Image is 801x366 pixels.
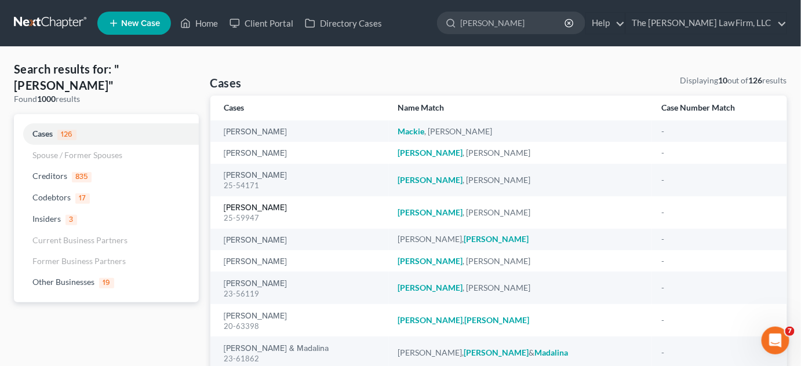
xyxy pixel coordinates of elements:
[32,214,61,224] span: Insiders
[210,96,389,120] th: Cases
[398,147,643,159] div: , [PERSON_NAME]
[398,282,643,294] div: , [PERSON_NAME]
[398,314,643,326] div: ,
[398,347,643,358] div: [PERSON_NAME], &
[661,347,773,358] div: -
[464,234,529,244] em: [PERSON_NAME]
[464,347,529,357] em: [PERSON_NAME]
[224,171,287,180] a: [PERSON_NAME]
[210,75,242,91] h4: Cases
[586,13,625,34] a: Help
[32,192,71,202] span: Codebtors
[14,230,199,251] a: Current Business Partners
[661,314,773,326] div: -
[32,256,126,266] span: Former Business Partners
[32,235,128,245] span: Current Business Partners
[99,278,114,288] span: 19
[398,283,463,292] em: [PERSON_NAME]
[224,149,287,158] a: [PERSON_NAME]
[680,75,787,86] div: Displaying out of results
[661,233,773,245] div: -
[121,19,160,28] span: New Case
[14,272,199,293] a: Other Businesses19
[224,321,380,332] div: 20-63398
[661,207,773,218] div: -
[661,282,773,294] div: -
[14,187,199,208] a: Codebtors17
[299,13,388,34] a: Directory Cases
[224,312,287,320] a: [PERSON_NAME]
[14,93,199,105] div: Found results
[72,172,92,182] span: 835
[57,130,77,140] span: 126
[224,353,380,364] div: 23-61862
[661,255,773,267] div: -
[661,174,773,186] div: -
[535,347,569,357] em: Madalina
[398,233,643,245] div: [PERSON_NAME],
[14,123,199,145] a: Cases126
[224,204,287,212] a: [PERSON_NAME]
[32,277,94,287] span: Other Businesses
[14,61,199,93] h4: Search results for: "[PERSON_NAME]"
[224,128,287,136] a: [PERSON_NAME]
[224,258,287,266] a: [PERSON_NAME]
[32,129,53,138] span: Cases
[718,75,727,85] strong: 10
[224,180,380,191] div: 25-54171
[174,13,224,34] a: Home
[75,193,90,204] span: 17
[398,207,643,218] div: , [PERSON_NAME]
[398,148,463,158] em: [PERSON_NAME]
[14,251,199,272] a: Former Business Partners
[762,327,789,354] iframe: Intercom live chat
[14,208,199,230] a: Insiders3
[398,126,425,136] em: Mackie
[398,256,463,266] em: [PERSON_NAME]
[652,96,787,120] th: Case Number Match
[398,207,463,217] em: [PERSON_NAME]
[14,145,199,166] a: Spouse / Former Spouses
[398,175,463,185] em: [PERSON_NAME]
[398,255,643,267] div: , [PERSON_NAME]
[224,288,380,299] div: 23-56119
[224,213,380,224] div: 25-59947
[749,75,763,85] strong: 126
[398,126,643,137] div: , [PERSON_NAME]
[32,171,67,181] span: Creditors
[661,147,773,159] div: -
[389,96,653,120] th: Name Match
[460,12,566,34] input: Search by name...
[65,215,77,225] span: 3
[32,150,122,160] span: Spouse / Former Spouses
[661,126,773,137] div: -
[14,166,199,187] a: Creditors835
[224,13,299,34] a: Client Portal
[398,174,643,186] div: , [PERSON_NAME]
[224,236,287,244] a: [PERSON_NAME]
[785,327,795,336] span: 7
[224,345,329,353] a: [PERSON_NAME] & Madalina
[465,315,530,325] em: [PERSON_NAME]
[398,315,463,325] em: [PERSON_NAME]
[37,94,56,104] strong: 1000
[224,280,287,288] a: [PERSON_NAME]
[626,13,787,34] a: The [PERSON_NAME] Law Firm, LLC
